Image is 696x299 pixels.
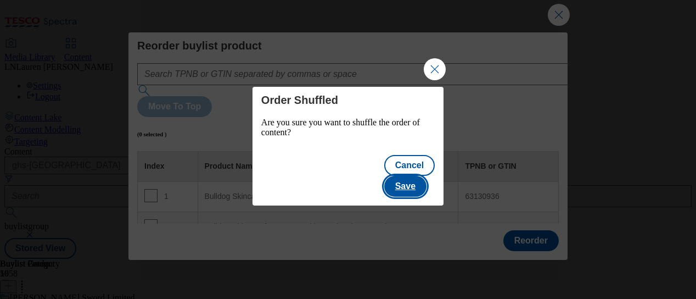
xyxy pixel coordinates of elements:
button: Cancel [384,155,435,176]
p: Are you sure you want to shuffle the order of content? [261,118,435,137]
button: Close Modal [424,58,446,80]
h4: Order Shuffled [261,93,435,107]
div: Modal [252,87,444,206]
button: Save [384,176,426,197]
